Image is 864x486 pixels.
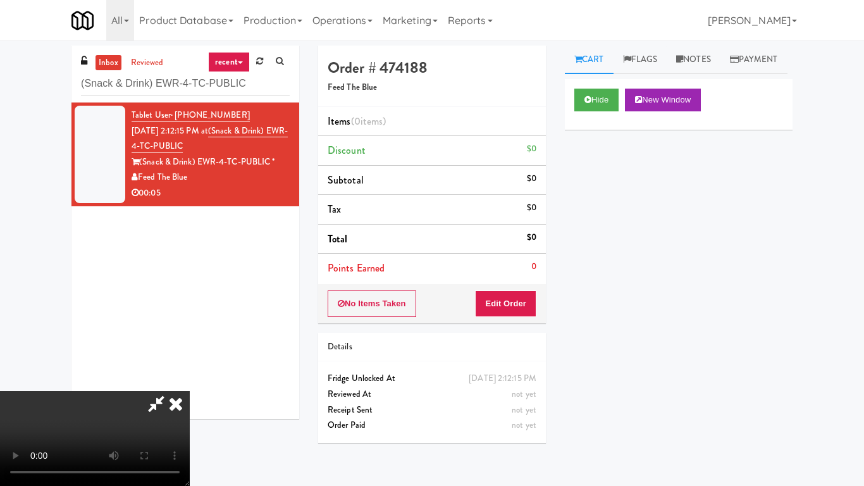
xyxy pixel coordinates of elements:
[625,89,701,111] button: New Window
[96,55,121,71] a: inbox
[328,371,536,387] div: Fridge Unlocked At
[512,419,536,431] span: not yet
[527,200,536,216] div: $0
[328,402,536,418] div: Receipt Sent
[328,143,366,158] span: Discount
[171,109,250,121] span: · [PHONE_NUMBER]
[328,261,385,275] span: Points Earned
[71,9,94,32] img: Micromart
[527,230,536,246] div: $0
[328,232,348,246] span: Total
[132,125,208,137] span: [DATE] 2:12:15 PM at
[667,46,720,74] a: Notes
[565,46,614,74] a: Cart
[208,52,250,72] a: recent
[720,46,787,74] a: Payment
[512,404,536,416] span: not yet
[132,125,288,153] a: (Snack & Drink) EWR-4-TC-PUBLIC
[527,141,536,157] div: $0
[328,173,364,187] span: Subtotal
[132,185,290,201] div: 00:05
[512,388,536,400] span: not yet
[328,202,341,216] span: Tax
[328,387,536,402] div: Reviewed At
[71,103,299,206] li: Tablet User· [PHONE_NUMBER][DATE] 2:12:15 PM at(Snack & Drink) EWR-4-TC-PUBLIC(Snack & Drink) EWR...
[328,59,536,76] h4: Order # 474188
[351,114,386,128] span: (0 )
[361,114,383,128] ng-pluralize: items
[475,290,536,317] button: Edit Order
[469,371,536,387] div: [DATE] 2:12:15 PM
[531,259,536,275] div: 0
[328,290,416,317] button: No Items Taken
[81,72,290,96] input: Search vision orders
[328,418,536,433] div: Order Paid
[574,89,619,111] button: Hide
[128,55,167,71] a: reviewed
[328,114,386,128] span: Items
[527,171,536,187] div: $0
[328,339,536,355] div: Details
[132,170,290,185] div: Feed The Blue
[328,83,536,92] h5: Feed The Blue
[132,109,250,121] a: Tablet User· [PHONE_NUMBER]
[132,154,290,170] div: (Snack & Drink) EWR-4-TC-PUBLIC *
[614,46,667,74] a: Flags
